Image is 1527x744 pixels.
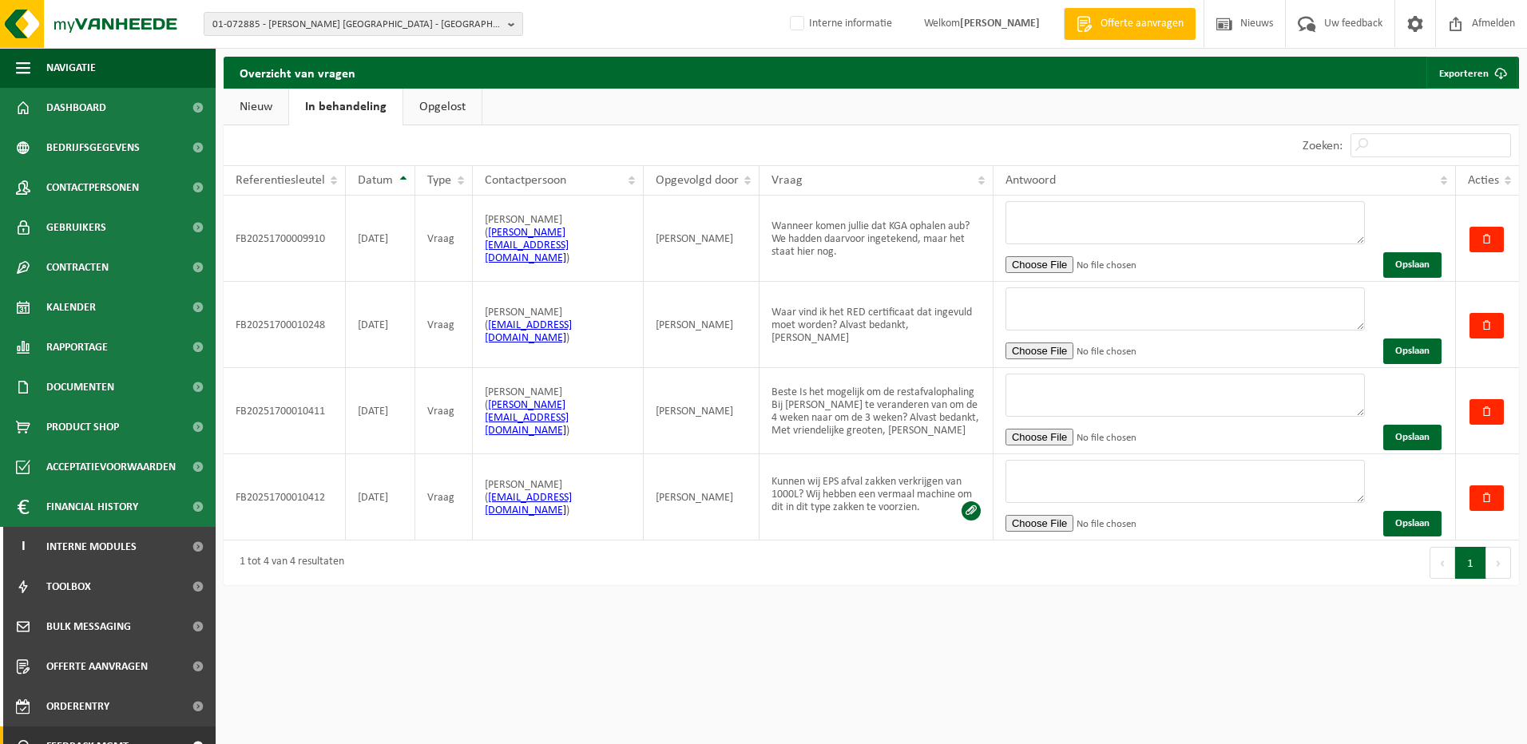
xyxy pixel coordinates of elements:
button: Opslaan [1383,425,1442,450]
span: 01-072885 - [PERSON_NAME] [GEOGRAPHIC_DATA] - [GEOGRAPHIC_DATA] [212,13,502,37]
span: Bulk Messaging [46,607,131,647]
td: [PERSON_NAME] [644,196,760,282]
span: Contactpersonen [46,168,139,208]
button: Opslaan [1383,511,1442,536]
a: [EMAIL_ADDRESS][DOMAIN_NAME] [485,319,572,344]
button: 1 [1455,547,1486,579]
span: Type [427,174,451,187]
td: [PERSON_NAME] ( ) [473,368,644,454]
span: Offerte aanvragen [1097,16,1188,32]
span: Rapportage [46,327,108,367]
span: Contactpersoon [485,174,566,187]
h2: Overzicht van vragen [224,57,371,89]
span: I [16,527,30,567]
td: Wanneer komen jullie dat KGA ophalen aub? We hadden daarvoor ingetekend, maar het staat hier nog. [760,196,994,282]
a: Exporteren [1426,57,1517,89]
button: Opslaan [1383,338,1442,364]
label: Zoeken: [1303,140,1343,152]
td: Vraag [415,368,473,454]
a: [PERSON_NAME][EMAIL_ADDRESS][DOMAIN_NAME] [485,399,569,437]
span: Dashboard [46,88,106,128]
td: Waar vind ik het RED certificaat dat ingevuld moet worden? Alvast bedankt, [PERSON_NAME] [760,282,994,368]
a: Nieuw [224,89,288,125]
td: Kunnen wij EPS afval zakken verkrijgen van 1000L? Wij hebben een vermaal machine om dit in dit ty... [760,454,994,540]
td: Vraag [415,196,473,282]
span: Toolbox [46,567,91,607]
td: Vraag [415,282,473,368]
td: FB20251700009910 [224,196,346,282]
button: Previous [1430,547,1455,579]
td: [PERSON_NAME] [644,454,760,540]
span: Interne modules [46,527,137,567]
td: [DATE] [346,196,415,282]
label: Interne informatie [787,12,892,36]
a: [PERSON_NAME][EMAIL_ADDRESS][DOMAIN_NAME] [485,227,569,264]
td: [PERSON_NAME] [644,282,760,368]
td: FB20251700010411 [224,368,346,454]
a: Opgelost [403,89,482,125]
div: 1 tot 4 van 4 resultaten [232,548,344,577]
span: Contracten [46,247,109,287]
td: [DATE] [346,368,415,454]
td: [DATE] [346,282,415,368]
td: [PERSON_NAME] [644,368,760,454]
span: Gebruikers [46,208,106,247]
button: 01-072885 - [PERSON_NAME] [GEOGRAPHIC_DATA] - [GEOGRAPHIC_DATA] [204,12,523,36]
button: Next [1486,547,1511,579]
span: Opgevolgd door [656,174,739,187]
a: Offerte aanvragen [1064,8,1196,40]
span: Documenten [46,367,114,407]
span: Product Shop [46,407,119,447]
span: Kalender [46,287,96,327]
td: [PERSON_NAME] ( ) [473,282,644,368]
a: [EMAIL_ADDRESS][DOMAIN_NAME] [485,492,572,516]
span: Navigatie [46,48,96,88]
td: Vraag [415,454,473,540]
button: Opslaan [1383,252,1442,278]
td: Beste Is het mogelijk om de restafvalophaling Bij [PERSON_NAME] te veranderen van om de 4 weken n... [760,368,994,454]
strong: [PERSON_NAME] [960,18,1040,30]
td: FB20251700010248 [224,282,346,368]
span: Acties [1468,174,1499,187]
span: Offerte aanvragen [46,647,148,687]
span: Financial History [46,487,138,527]
span: Datum [358,174,393,187]
span: Referentiesleutel [236,174,325,187]
span: Antwoord [1005,174,1056,187]
span: Bedrijfsgegevens [46,128,140,168]
td: FB20251700010412 [224,454,346,540]
td: [PERSON_NAME] ( ) [473,196,644,282]
span: Vraag [771,174,803,187]
span: Acceptatievoorwaarden [46,447,176,487]
span: Orderentry Goedkeuring [46,687,180,726]
td: [PERSON_NAME] ( ) [473,454,644,540]
a: In behandeling [289,89,403,125]
td: [DATE] [346,454,415,540]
